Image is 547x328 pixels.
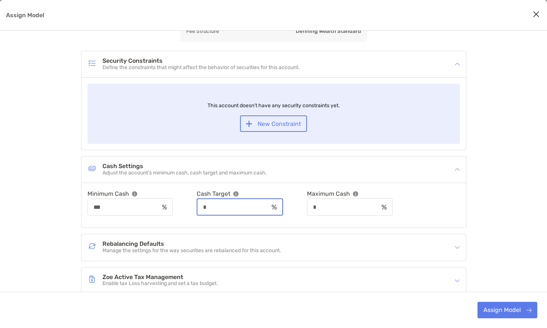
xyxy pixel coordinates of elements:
p: Cash Target [197,189,230,198]
p: Assign Model [6,10,44,20]
p: Fee Structure [186,27,219,36]
img: input icon [271,204,277,210]
button: New Constraint [240,115,307,132]
img: icon arrow [455,278,460,283]
h4: Zoe Active Tax Management [102,274,218,281]
h4: Cash Settings [102,163,267,170]
button: Close modal [531,9,542,20]
p: Defining Wealth Standard [296,27,361,36]
p: Minimum Cash [87,189,129,198]
img: icon arrow [455,245,460,250]
div: icon arrowCash SettingsCash SettingsAdjust the account’s minimum cash, cash target and maximum cash. [82,157,466,183]
img: info tooltip [233,191,239,197]
img: icon arrow [455,167,460,172]
h4: Security Constraints [102,58,300,64]
div: icon arrowZoe Active Tax ManagementZoe Active Tax ManagementEnable tax Loss harvesting and set a ... [82,267,466,294]
h4: Rebalancing Defaults [102,241,281,247]
p: This account doesn’t have any security constraints yet. [208,101,340,110]
p: Adjust the account’s minimum cash, cash target and maximum cash. [102,170,267,176]
p: Maximum Cash [307,189,350,198]
img: Rebalancing Defaults [87,242,96,251]
img: icon arrow [455,62,460,67]
img: Cash Settings [87,164,96,173]
p: Define the constraints that might affect the behavior of securities for this account. [102,65,300,71]
img: button icon [246,121,252,127]
div: icon arrowRebalancing DefaultsRebalancing DefaultsManage the settings for the way securities are ... [82,234,466,260]
p: Enable tax Loss harvesting and set a tax budget. [102,281,218,287]
img: Zoe Active Tax Management [87,275,96,284]
img: info tooltip [132,191,137,197]
img: info tooltip [353,191,358,197]
p: Manage the settings for the way securities are rebalanced for this account. [102,248,281,254]
button: Assign Model [477,302,537,318]
img: input icon [381,204,387,210]
div: icon arrowSecurity ConstraintsSecurity ConstraintsDefine the constraints that might affect the be... [82,51,466,77]
img: input icon [162,204,167,210]
img: Security Constraints [87,59,96,68]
